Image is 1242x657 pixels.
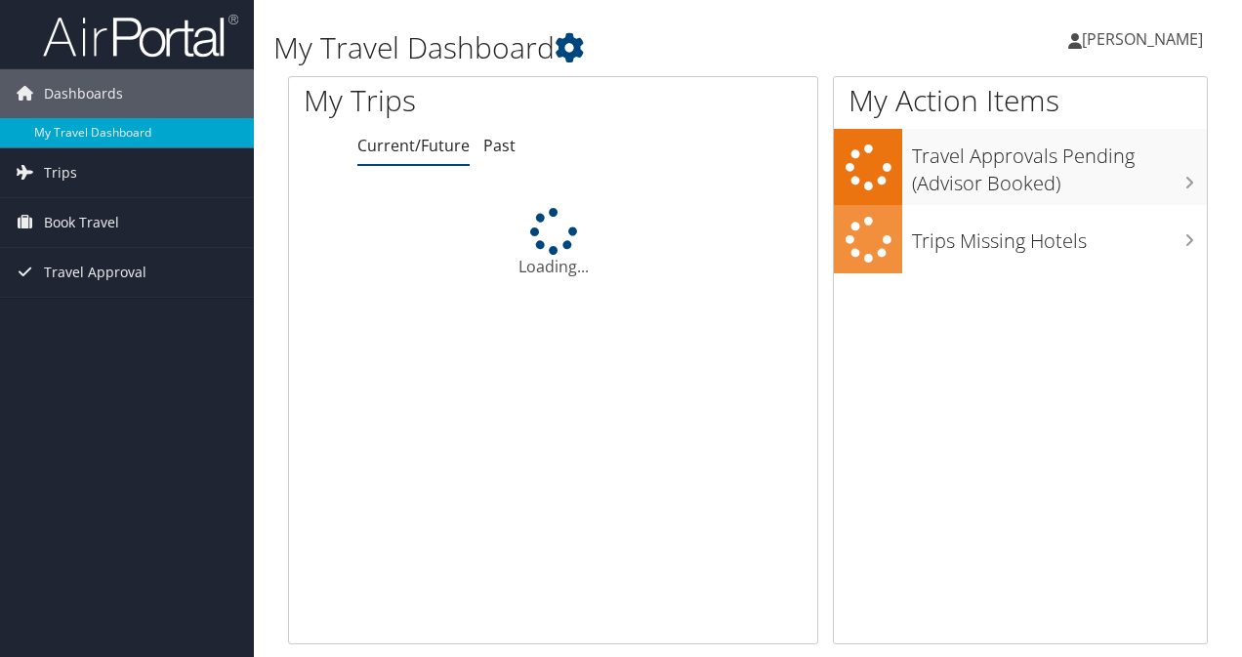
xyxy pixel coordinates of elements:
[834,129,1207,204] a: Travel Approvals Pending (Advisor Booked)
[834,205,1207,274] a: Trips Missing Hotels
[44,248,146,297] span: Travel Approval
[1068,10,1222,68] a: [PERSON_NAME]
[289,208,817,278] div: Loading...
[357,135,470,156] a: Current/Future
[43,13,238,59] img: airportal-logo.png
[912,133,1207,197] h3: Travel Approvals Pending (Advisor Booked)
[44,198,119,247] span: Book Travel
[912,218,1207,255] h3: Trips Missing Hotels
[834,80,1207,121] h1: My Action Items
[44,148,77,197] span: Trips
[483,135,516,156] a: Past
[44,69,123,118] span: Dashboards
[273,27,906,68] h1: My Travel Dashboard
[304,80,583,121] h1: My Trips
[1082,28,1203,50] span: [PERSON_NAME]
